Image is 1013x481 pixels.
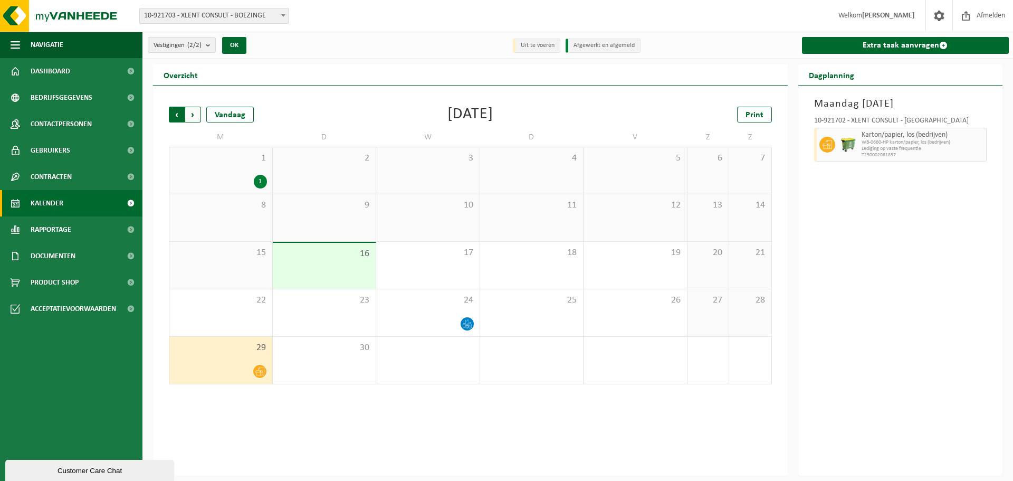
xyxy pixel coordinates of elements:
span: 30 [278,342,371,354]
span: 21 [734,247,766,259]
h2: Dagplanning [798,64,865,85]
span: Rapportage [31,216,71,243]
span: 27 [693,295,724,306]
span: 13 [693,200,724,211]
span: Kalender [31,190,63,216]
button: Vestigingen(2/2) [148,37,216,53]
button: OK [222,37,246,54]
td: D [480,128,584,147]
span: 7 [734,153,766,164]
div: Vandaag [206,107,254,122]
td: V [584,128,687,147]
span: Karton/papier, los (bedrijven) [862,131,984,139]
span: Dashboard [31,58,70,84]
count: (2/2) [187,42,202,49]
div: 10-921702 - XLENT CONSULT - [GEOGRAPHIC_DATA] [814,117,987,128]
span: 2 [278,153,371,164]
span: 10-921703 - XLENT CONSULT - BOEZINGE [140,8,289,23]
td: M [169,128,273,147]
td: D [273,128,377,147]
span: 28 [734,295,766,306]
span: 24 [381,295,474,306]
span: Contracten [31,164,72,190]
span: 6 [693,153,724,164]
span: 16 [278,248,371,260]
span: Acceptatievoorwaarden [31,296,116,322]
span: T250002081857 [862,152,984,158]
span: 4 [485,153,578,164]
span: WB-0660-HP karton/papier, los (bedrijven) [862,139,984,146]
span: 8 [175,200,267,211]
span: 3 [381,153,474,164]
span: Lediging op vaste frequentie [862,146,984,152]
div: [DATE] [447,107,493,122]
iframe: chat widget [5,458,176,481]
span: 18 [485,247,578,259]
span: 19 [589,247,682,259]
span: Vorige [169,107,185,122]
span: Gebruikers [31,137,70,164]
span: 10-921703 - XLENT CONSULT - BOEZINGE [139,8,289,24]
span: Print [746,111,763,119]
span: Contactpersonen [31,111,92,137]
h2: Overzicht [153,64,208,85]
span: 10 [381,200,474,211]
span: 22 [175,295,267,306]
a: Extra taak aanvragen [802,37,1009,54]
td: W [376,128,480,147]
span: Documenten [31,243,75,269]
span: Volgende [185,107,201,122]
span: 14 [734,200,766,211]
td: Z [687,128,730,147]
span: 26 [589,295,682,306]
span: 12 [589,200,682,211]
img: WB-0660-HPE-GN-50 [840,137,856,153]
li: Afgewerkt en afgemeld [566,39,641,53]
span: Bedrijfsgegevens [31,84,92,111]
span: 23 [278,295,371,306]
li: Uit te voeren [513,39,560,53]
span: 5 [589,153,682,164]
span: 1 [175,153,267,164]
td: Z [729,128,771,147]
a: Print [737,107,772,122]
div: 1 [254,175,267,188]
span: 17 [381,247,474,259]
span: 20 [693,247,724,259]
span: Navigatie [31,32,63,58]
span: 15 [175,247,267,259]
span: Product Shop [31,269,79,296]
span: 11 [485,200,578,211]
span: Vestigingen [154,37,202,53]
span: 29 [175,342,267,354]
span: 25 [485,295,578,306]
h3: Maandag [DATE] [814,96,987,112]
span: 9 [278,200,371,211]
strong: [PERSON_NAME] [862,12,915,20]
